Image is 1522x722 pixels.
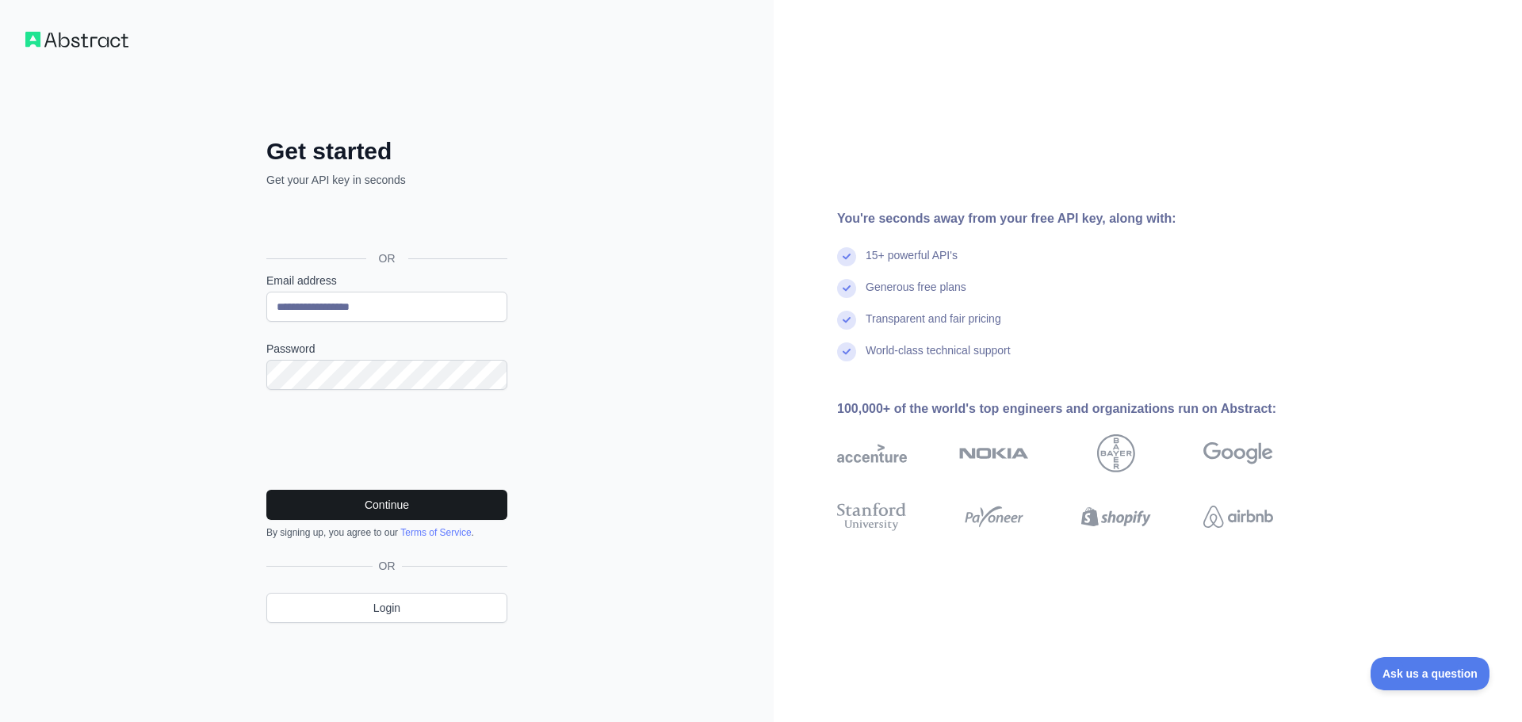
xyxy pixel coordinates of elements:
p: Get your API key in seconds [266,172,507,188]
img: Workflow [25,32,128,48]
img: google [1203,434,1273,472]
div: Generous free plans [866,279,966,311]
img: check mark [837,279,856,298]
img: check mark [837,311,856,330]
label: Password [266,341,507,357]
iframe: Toggle Customer Support [1371,657,1490,690]
img: check mark [837,247,856,266]
img: bayer [1097,434,1135,472]
iframe: Sign in with Google Button [258,205,512,240]
img: airbnb [1203,499,1273,534]
img: accenture [837,434,907,472]
button: Continue [266,490,507,520]
img: nokia [959,434,1029,472]
img: check mark [837,342,856,361]
label: Email address [266,273,507,288]
div: 100,000+ of the world's top engineers and organizations run on Abstract: [837,399,1324,418]
span: OR [366,250,408,266]
iframe: reCAPTCHA [266,409,507,471]
h2: Get started [266,137,507,166]
span: OR [373,558,402,574]
div: You're seconds away from your free API key, along with: [837,209,1324,228]
img: stanford university [837,499,907,534]
div: 15+ powerful API's [866,247,958,279]
img: shopify [1081,499,1151,534]
img: payoneer [959,499,1029,534]
div: Transparent and fair pricing [866,311,1001,342]
a: Terms of Service [400,527,471,538]
div: World-class technical support [866,342,1011,374]
a: Login [266,593,507,623]
div: By signing up, you agree to our . [266,526,507,539]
